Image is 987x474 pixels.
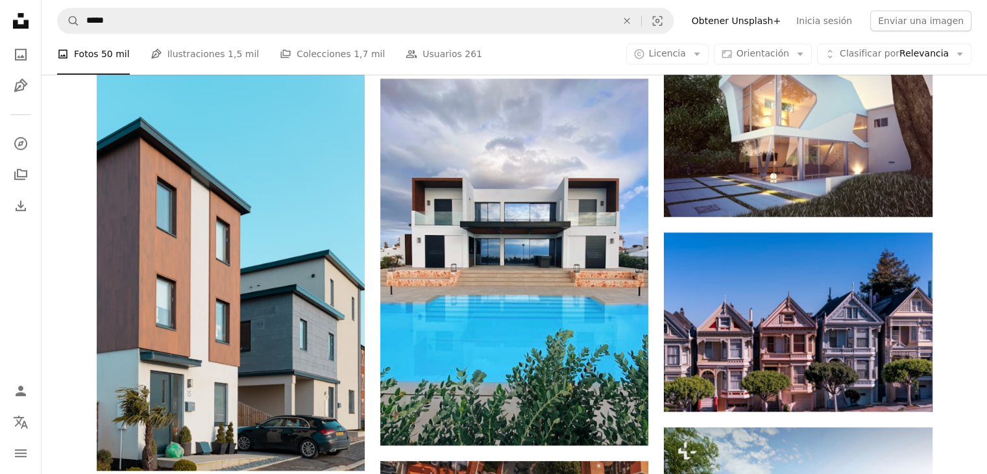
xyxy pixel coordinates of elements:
img: Cinco casas de 3 plantas alineadas en la calle [664,232,932,412]
span: 1,5 mil [228,47,259,62]
span: Clasificar por [840,49,899,59]
button: Búsqueda visual [642,8,673,33]
img: Edificio de hormigón marrón y blanco bajo el cielo azul durante el día [97,68,365,471]
button: Orientación [714,44,812,65]
a: Inicia sesión [788,10,860,31]
a: Ilustraciones [8,73,34,99]
a: Edificio de hormigón marrón y blanco bajo el cielo azul durante el día [97,264,365,275]
button: Licencia [626,44,709,65]
button: Enviar una imagen [870,10,971,31]
span: Orientación [737,49,789,59]
button: Menú [8,440,34,466]
span: 1,7 mil [354,47,385,62]
span: Relevancia [840,48,949,61]
a: Colecciones [8,162,34,188]
img: Casa blanca y marrón cerca de la piscina [380,79,648,445]
form: Encuentra imágenes en todo el sitio [57,8,674,34]
a: Colecciones 1,7 mil [280,34,385,75]
span: Licencia [649,49,686,59]
a: Obtener Unsplash+ [684,10,788,31]
a: Usuarios 261 [406,34,482,75]
a: Casa blanca y marrón cerca de la piscina [380,256,648,268]
a: Explorar [8,131,34,156]
a: Iniciar sesión / Registrarse [8,378,34,404]
button: Borrar [613,8,641,33]
a: Ilustraciones 1,5 mil [151,34,260,75]
button: Idioma [8,409,34,435]
span: 261 [465,47,482,62]
button: Clasificar porRelevancia [817,44,971,65]
a: Renderizado 3D del exterior del edificio [664,117,932,129]
a: Historial de descargas [8,193,34,219]
img: Renderizado 3D del exterior del edificio [664,29,932,217]
a: Cinco casas de 3 plantas alineadas en la calle [664,316,932,327]
a: Inicio — Unsplash [8,8,34,36]
button: Buscar en Unsplash [58,8,80,33]
a: Fotos [8,42,34,68]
